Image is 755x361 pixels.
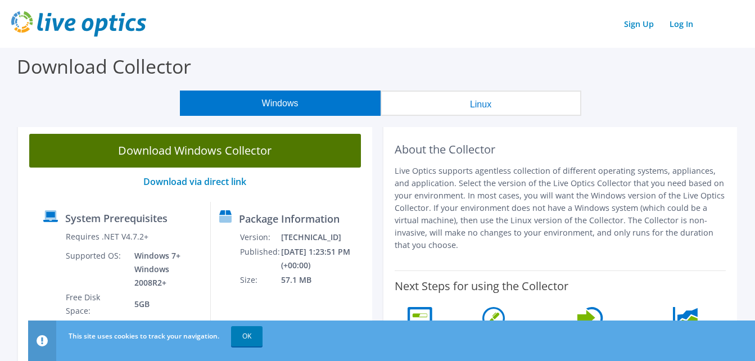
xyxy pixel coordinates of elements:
[126,318,202,333] td: 1GB
[29,134,361,168] a: Download Windows Collector
[239,213,340,224] label: Package Information
[65,213,168,224] label: System Prerequisites
[381,91,581,116] button: Linux
[239,245,281,273] td: Published:
[66,231,148,242] label: Requires .NET V4.7.2+
[126,249,202,290] td: Windows 7+ Windows 2008R2+
[69,331,219,341] span: This site uses cookies to track your navigation.
[395,279,568,293] label: Next Steps for using the Collector
[17,53,191,79] label: Download Collector
[395,165,726,251] p: Live Optics supports agentless collection of different operating systems, appliances, and applica...
[281,245,367,273] td: [DATE] 1:23:51 PM (+00:00)
[239,230,281,245] td: Version:
[11,11,146,37] img: live_optics_svg.svg
[395,143,726,156] h2: About the Collector
[281,230,367,245] td: [TECHNICAL_ID]
[618,16,659,32] a: Sign Up
[65,290,126,318] td: Free Disk Space:
[664,16,699,32] a: Log In
[126,290,202,318] td: 5GB
[239,273,281,287] td: Size:
[281,273,367,287] td: 57.1 MB
[65,318,126,333] td: Memory:
[65,249,126,290] td: Supported OS:
[143,175,246,188] a: Download via direct link
[231,326,263,346] a: OK
[180,91,381,116] button: Windows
